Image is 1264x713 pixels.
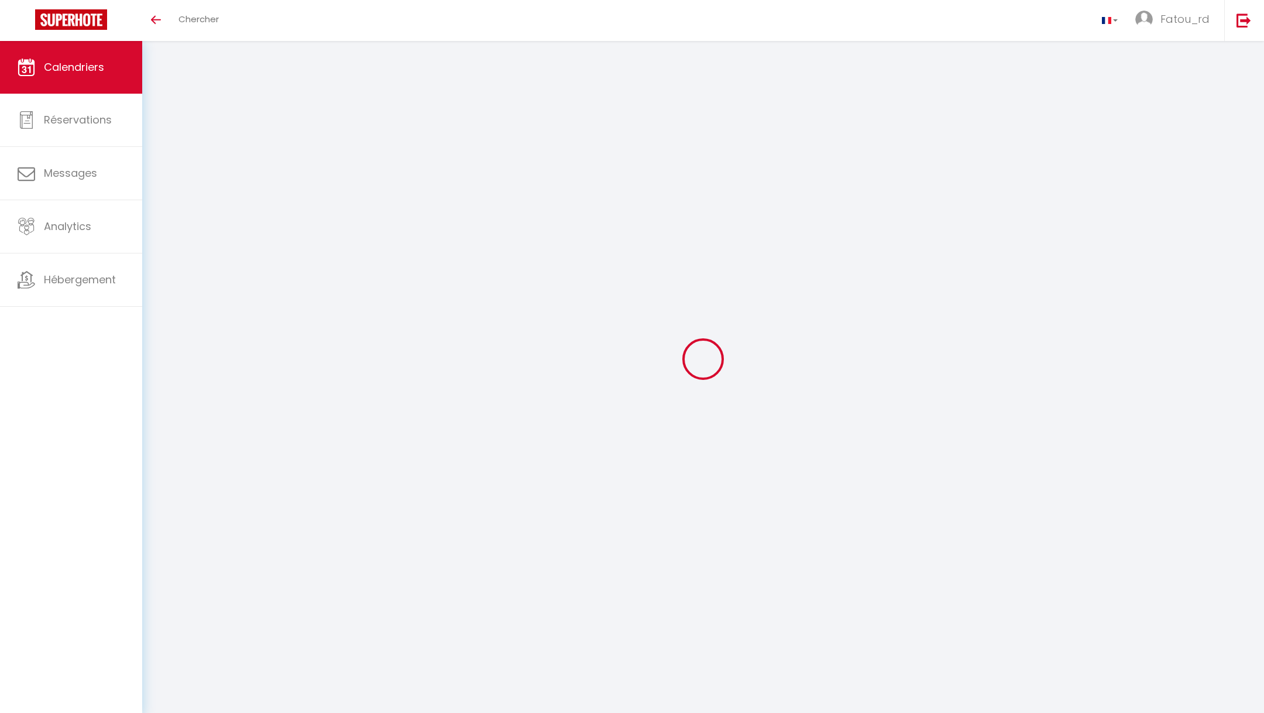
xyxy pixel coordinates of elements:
[1135,11,1153,28] img: ...
[178,13,219,25] span: Chercher
[44,60,104,74] span: Calendriers
[1236,13,1251,28] img: logout
[1160,12,1210,26] span: Fatou_rd
[44,112,112,127] span: Réservations
[44,272,116,287] span: Hébergement
[44,219,91,234] span: Analytics
[35,9,107,30] img: Super Booking
[44,166,97,180] span: Messages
